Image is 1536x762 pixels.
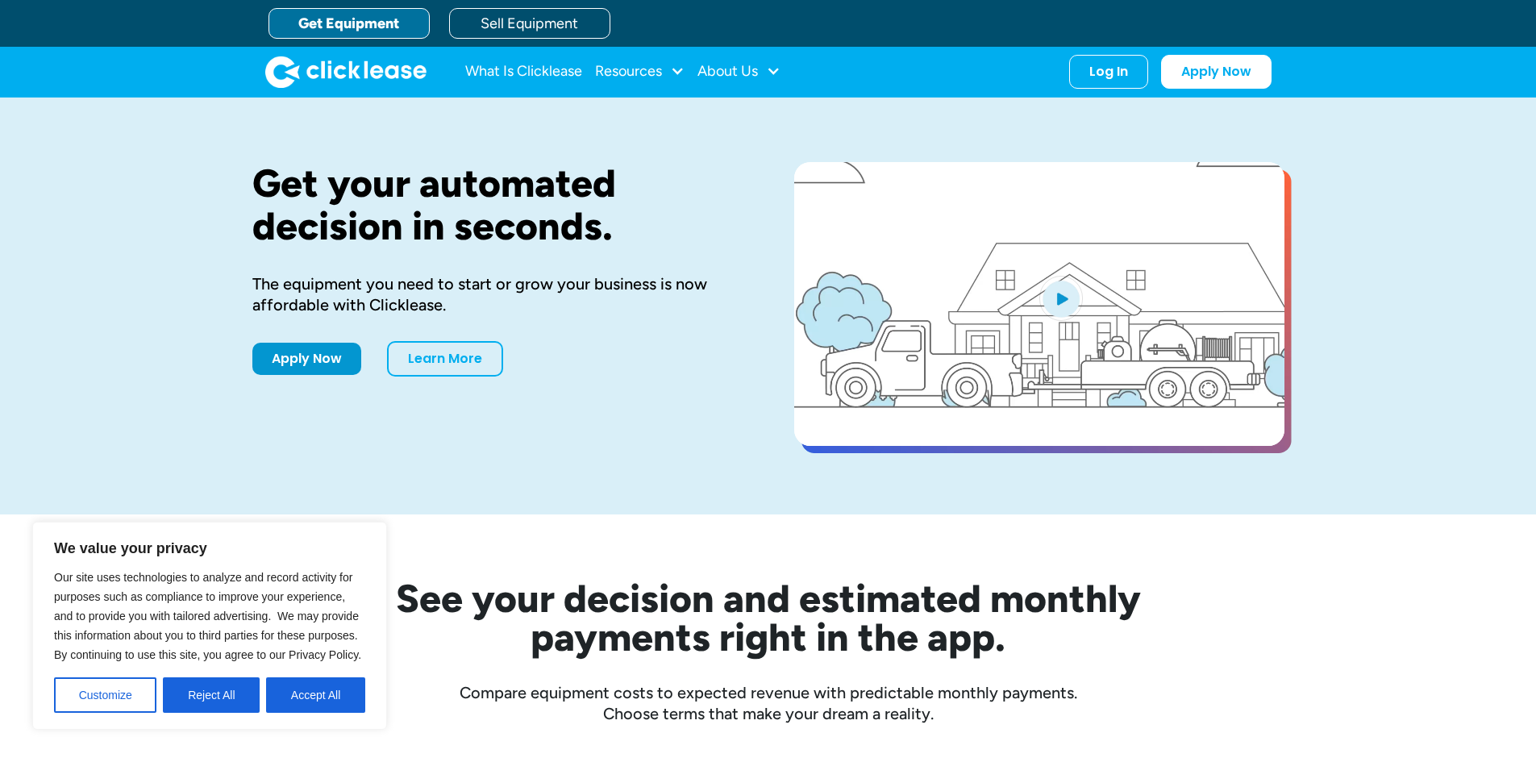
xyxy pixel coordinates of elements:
a: Learn More [387,341,503,377]
a: Apply Now [1161,55,1272,89]
a: What Is Clicklease [465,56,582,88]
h1: Get your automated decision in seconds. [252,162,743,248]
div: Log In [1089,64,1128,80]
div: Resources [595,56,685,88]
a: Apply Now [252,343,361,375]
div: The equipment you need to start or grow your business is now affordable with Clicklease. [252,273,743,315]
div: About Us [697,56,780,88]
h2: See your decision and estimated monthly payments right in the app. [317,579,1220,656]
a: open lightbox [794,162,1284,446]
div: Compare equipment costs to expected revenue with predictable monthly payments. Choose terms that ... [252,682,1284,724]
p: We value your privacy [54,539,365,558]
button: Accept All [266,677,365,713]
a: Sell Equipment [449,8,610,39]
div: We value your privacy [32,522,387,730]
button: Customize [54,677,156,713]
a: Get Equipment [268,8,430,39]
img: Blue play button logo on a light blue circular background [1039,276,1083,321]
img: Clicklease logo [265,56,427,88]
button: Reject All [163,677,260,713]
a: home [265,56,427,88]
span: Our site uses technologies to analyze and record activity for purposes such as compliance to impr... [54,571,361,661]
